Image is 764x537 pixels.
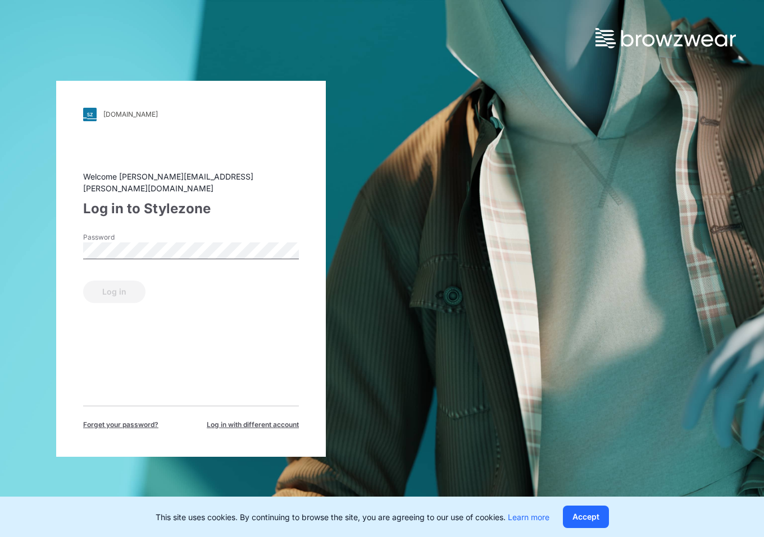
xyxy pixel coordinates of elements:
[83,171,299,194] div: Welcome [PERSON_NAME][EMAIL_ADDRESS][PERSON_NAME][DOMAIN_NAME]
[83,420,158,430] span: Forget your password?
[156,511,549,523] p: This site uses cookies. By continuing to browse the site, you are agreeing to our use of cookies.
[83,108,299,121] a: [DOMAIN_NAME]
[508,512,549,522] a: Learn more
[83,108,97,121] img: svg+xml;base64,PHN2ZyB3aWR0aD0iMjgiIGhlaWdodD0iMjgiIHZpZXdCb3g9IjAgMCAyOCAyOCIgZmlsbD0ibm9uZSIgeG...
[83,199,299,219] div: Log in to Stylezone
[83,232,162,242] label: Password
[595,28,736,48] img: browzwear-logo.73288ffb.svg
[103,110,158,118] div: [DOMAIN_NAME]
[563,506,609,528] button: Accept
[207,420,299,430] span: Log in with different account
